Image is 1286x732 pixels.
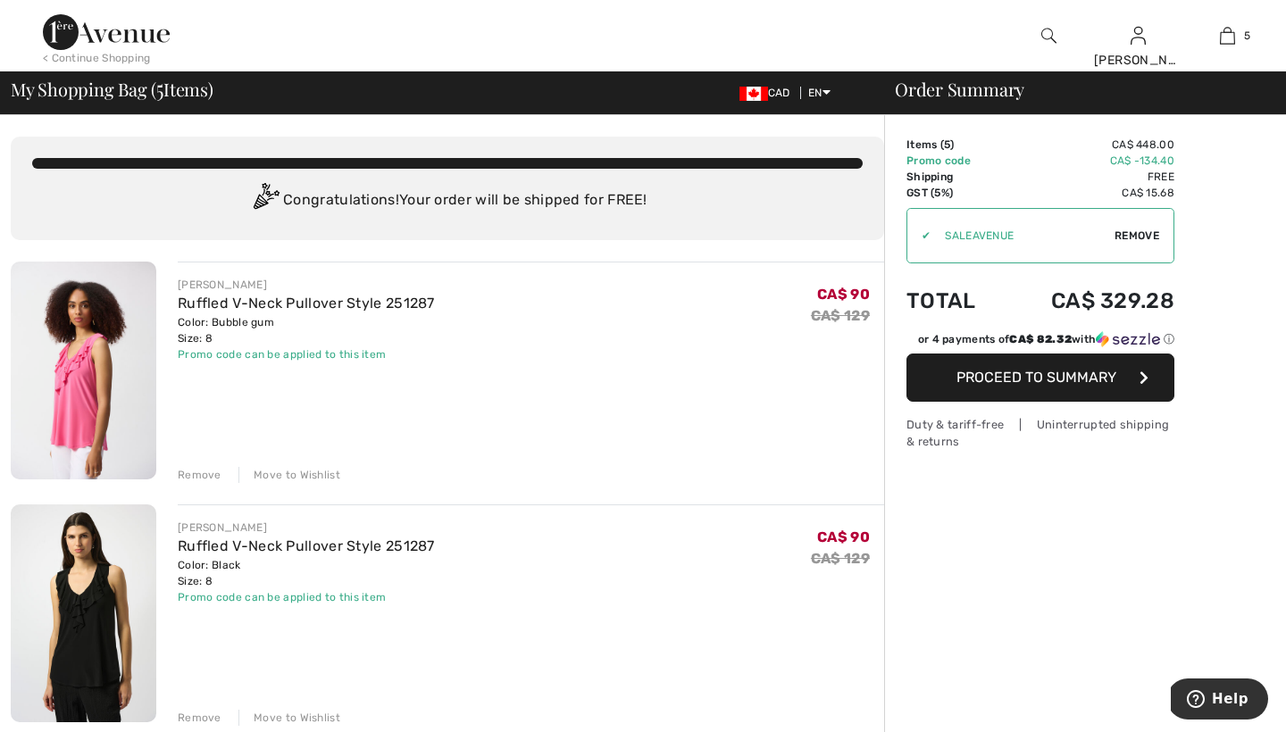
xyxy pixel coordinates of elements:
span: 5 [156,76,163,99]
div: [PERSON_NAME] [178,520,435,536]
td: Items ( ) [906,137,1003,153]
span: Remove [1115,228,1159,244]
td: CA$ 448.00 [1003,137,1174,153]
div: ✔ [907,228,931,244]
span: CA$ 82.32 [1009,333,1072,345]
span: 5 [944,138,950,151]
img: Congratulation2.svg [247,183,283,219]
span: CA$ 90 [817,528,870,545]
span: 5 [1244,28,1250,44]
img: My Info [1131,25,1146,46]
span: EN [808,87,831,99]
img: Sezzle [1096,331,1160,347]
div: or 4 payments of with [918,331,1174,347]
img: Ruffled V-Neck Pullover Style 251287 [11,504,156,722]
iframe: Opens a widget where you can find more information [1171,678,1268,723]
td: Shipping [906,169,1003,185]
img: 1ère Avenue [43,14,170,50]
button: Proceed to Summary [906,354,1174,402]
div: Color: Black Size: 8 [178,557,435,589]
span: My Shopping Bag ( Items) [11,80,213,98]
div: Congratulations! Your order will be shipped for FREE! [32,183,863,219]
div: or 4 payments ofCA$ 82.32withSezzle Click to learn more about Sezzle [906,331,1174,354]
td: CA$ -134.40 [1003,153,1174,169]
s: CA$ 129 [811,307,870,324]
img: My Bag [1220,25,1235,46]
a: Ruffled V-Neck Pullover Style 251287 [178,295,435,312]
td: Free [1003,169,1174,185]
td: CA$ 329.28 [1003,270,1174,331]
td: GST (5%) [906,185,1003,201]
s: CA$ 129 [811,550,870,567]
div: Remove [178,710,221,726]
div: Move to Wishlist [238,467,340,483]
span: Proceed to Summary [956,369,1116,386]
div: Promo code can be applied to this item [178,589,435,605]
a: Ruffled V-Neck Pullover Style 251287 [178,537,435,554]
img: Canadian Dollar [739,87,768,101]
td: Promo code [906,153,1003,169]
img: search the website [1041,25,1056,46]
img: Ruffled V-Neck Pullover Style 251287 [11,262,156,479]
span: CAD [739,87,797,99]
div: [PERSON_NAME] [1094,51,1182,70]
div: [PERSON_NAME] [178,277,435,293]
td: Total [906,270,1003,331]
div: Order Summary [873,80,1275,98]
div: Color: Bubble gum Size: 8 [178,314,435,346]
div: < Continue Shopping [43,50,151,66]
div: Move to Wishlist [238,710,340,726]
div: Promo code can be applied to this item [178,346,435,362]
a: 5 [1183,25,1271,46]
div: Duty & tariff-free | Uninterrupted shipping & returns [906,416,1174,450]
td: CA$ 15.68 [1003,185,1174,201]
span: CA$ 90 [817,286,870,303]
input: Promo code [931,209,1115,262]
div: Remove [178,467,221,483]
a: Sign In [1131,27,1146,44]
